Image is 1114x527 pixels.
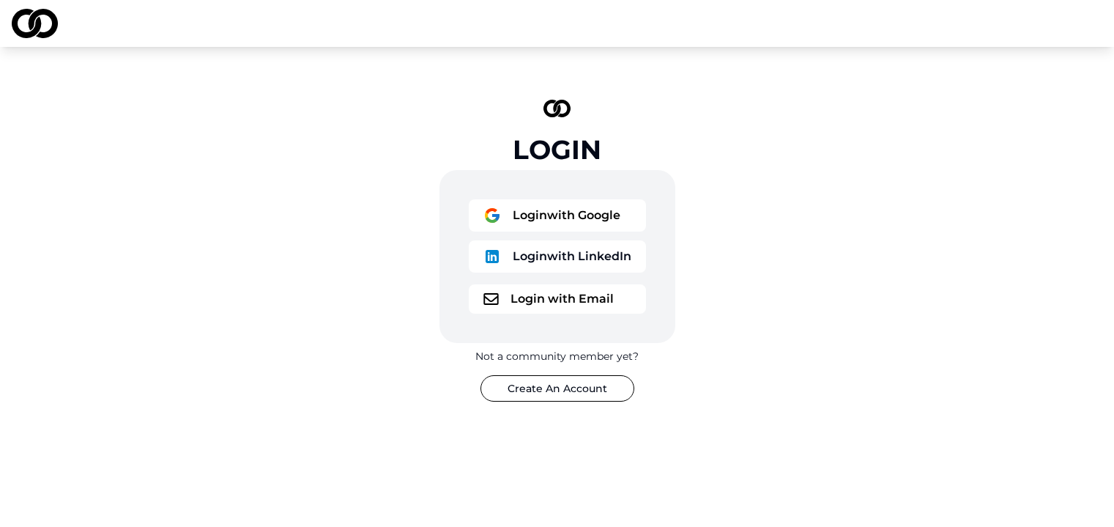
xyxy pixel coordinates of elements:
div: Login [513,135,601,164]
img: logo [483,248,501,265]
img: logo [543,100,571,117]
img: logo [483,293,499,305]
button: logoLogin with Email [469,284,646,314]
div: Not a community member yet? [475,349,639,364]
img: logo [483,207,501,224]
img: logo [12,9,58,38]
button: logoLoginwith Google [469,199,646,232]
button: logoLoginwith LinkedIn [469,240,646,273]
button: Create An Account [480,375,634,402]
